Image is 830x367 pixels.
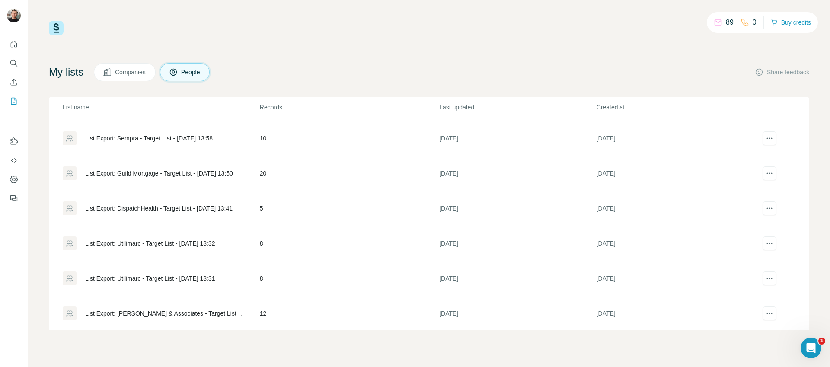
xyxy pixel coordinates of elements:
[755,68,809,77] button: Share feedback
[85,134,213,143] div: List Export: Sempra - Target List - [DATE] 13:58
[7,55,21,71] button: Search
[596,191,753,226] td: [DATE]
[7,172,21,187] button: Dashboard
[85,274,215,283] div: List Export: Utilimarc - Target List - [DATE] 13:31
[259,156,439,191] td: 20
[7,9,21,22] img: Avatar
[259,226,439,261] td: 8
[763,306,776,320] button: actions
[753,17,757,28] p: 0
[259,191,439,226] td: 5
[260,103,438,112] p: Records
[259,296,439,331] td: 12
[439,226,596,261] td: [DATE]
[85,204,233,213] div: List Export: DispatchHealth - Target List - [DATE] 13:41
[763,236,776,250] button: actions
[763,201,776,215] button: actions
[439,191,596,226] td: [DATE]
[763,166,776,180] button: actions
[85,169,233,178] div: List Export: Guild Mortgage - Target List - [DATE] 13:50
[439,103,595,112] p: Last updated
[596,261,753,296] td: [DATE]
[771,16,811,29] button: Buy credits
[115,68,147,77] span: Companies
[597,103,753,112] p: Created at
[596,226,753,261] td: [DATE]
[7,153,21,168] button: Use Surfe API
[596,156,753,191] td: [DATE]
[85,309,245,318] div: List Export: [PERSON_NAME] & Associates - Target List - [DATE] 13:27
[7,191,21,206] button: Feedback
[439,296,596,331] td: [DATE]
[7,74,21,90] button: Enrich CSV
[7,134,21,149] button: Use Surfe on LinkedIn
[7,36,21,52] button: Quick start
[726,17,734,28] p: 89
[7,93,21,109] button: My lists
[596,296,753,331] td: [DATE]
[63,103,259,112] p: List name
[49,21,64,35] img: Surfe Logo
[259,261,439,296] td: 8
[259,121,439,156] td: 10
[763,271,776,285] button: actions
[801,338,821,358] iframe: Intercom live chat
[763,131,776,145] button: actions
[439,121,596,156] td: [DATE]
[49,65,83,79] h4: My lists
[85,239,215,248] div: List Export: Utilimarc - Target List - [DATE] 13:32
[818,338,825,345] span: 1
[439,261,596,296] td: [DATE]
[439,156,596,191] td: [DATE]
[596,121,753,156] td: [DATE]
[181,68,201,77] span: People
